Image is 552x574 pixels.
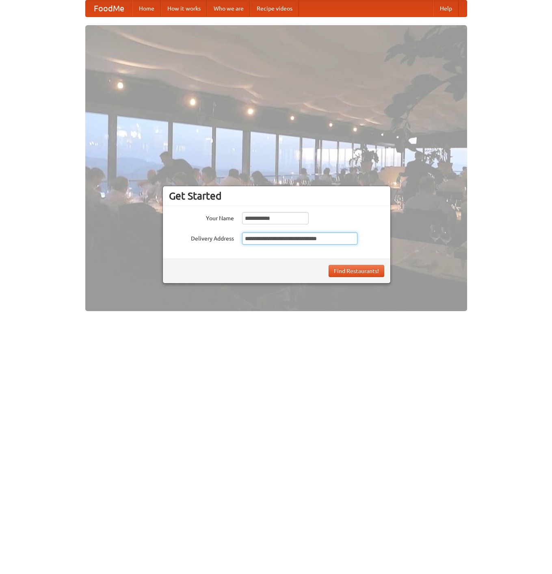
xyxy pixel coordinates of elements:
button: Find Restaurants! [329,265,384,277]
a: Recipe videos [250,0,299,17]
a: Home [132,0,161,17]
a: How it works [161,0,207,17]
label: Your Name [169,212,234,222]
label: Delivery Address [169,232,234,243]
h3: Get Started [169,190,384,202]
a: Who we are [207,0,250,17]
a: FoodMe [86,0,132,17]
a: Help [433,0,459,17]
